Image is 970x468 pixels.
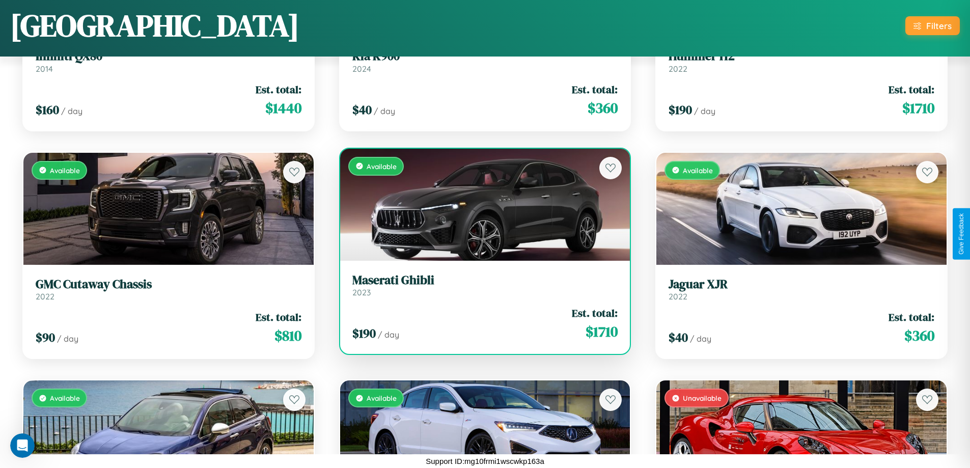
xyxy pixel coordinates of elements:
span: $ 40 [669,329,688,346]
span: Est. total: [572,82,618,97]
h3: Kia K900 [352,49,618,64]
a: Jaguar XJR2022 [669,277,934,302]
span: 2022 [36,291,54,301]
span: Est. total: [889,82,934,97]
span: $ 1710 [586,321,618,342]
span: / day [61,106,82,116]
span: Est. total: [256,310,301,324]
h1: [GEOGRAPHIC_DATA] [10,5,299,46]
span: 2022 [669,64,687,74]
p: Support ID: mg10frmi1wscwkp163a [426,454,544,468]
span: $ 360 [588,98,618,118]
span: Available [50,166,80,175]
span: / day [694,106,715,116]
span: $ 1440 [265,98,301,118]
span: $ 190 [352,325,376,342]
h3: Infiniti QX80 [36,49,301,64]
span: Est. total: [572,306,618,320]
span: Est. total: [889,310,934,324]
span: Available [367,394,397,402]
a: Maserati Ghibli2023 [352,273,618,298]
a: Hummer H22022 [669,49,934,74]
span: Available [50,394,80,402]
span: 2022 [669,291,687,301]
span: Available [367,162,397,171]
span: Est. total: [256,82,301,97]
a: Kia K9002024 [352,49,618,74]
a: GMC Cutaway Chassis2022 [36,277,301,302]
span: $ 810 [274,325,301,346]
span: Unavailable [683,394,722,402]
span: $ 90 [36,329,55,346]
h3: Maserati Ghibli [352,273,618,288]
div: Give Feedback [958,213,965,255]
h3: Jaguar XJR [669,277,934,292]
span: 2023 [352,287,371,297]
span: / day [57,334,78,344]
h3: GMC Cutaway Chassis [36,277,301,292]
a: Infiniti QX802014 [36,49,301,74]
span: $ 40 [352,101,372,118]
span: $ 360 [904,325,934,346]
span: 2014 [36,64,53,74]
button: Filters [905,16,960,35]
div: Filters [926,20,952,31]
span: $ 160 [36,101,59,118]
span: Available [683,166,713,175]
span: / day [378,329,399,340]
span: / day [690,334,711,344]
span: $ 1710 [902,98,934,118]
span: / day [374,106,395,116]
span: $ 190 [669,101,692,118]
h3: Hummer H2 [669,49,934,64]
iframe: Intercom live chat [10,433,35,458]
span: 2024 [352,64,371,74]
